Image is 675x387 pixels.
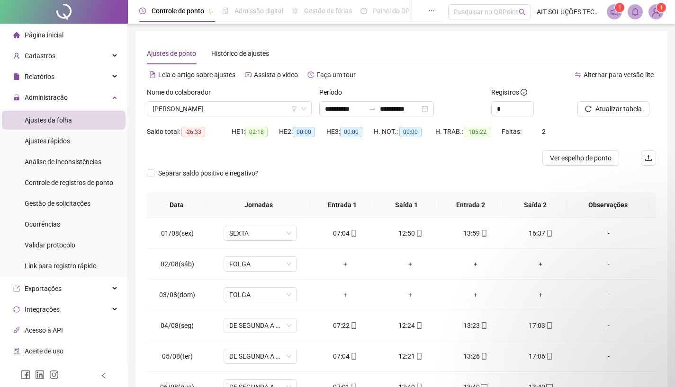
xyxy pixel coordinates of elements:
div: HE 1: [232,126,279,137]
span: 05/08(ter) [162,352,193,360]
span: user-add [13,53,20,59]
div: 13:23 [450,320,501,331]
span: Aceite de uso [25,347,63,355]
th: Entrada 1 [310,192,375,218]
span: Registros [491,87,527,97]
span: mobile [545,322,553,329]
span: Integrações [25,306,60,313]
span: Observações [575,200,641,210]
span: Exportações [25,285,62,292]
span: Controle de registros de ponto [25,179,113,186]
span: 00:00 [340,127,362,137]
span: clock-circle [139,8,146,14]
div: H. TRAB.: [435,126,502,137]
span: Link para registro rápido [25,262,97,270]
span: file-done [222,8,229,14]
div: + [385,259,435,269]
span: mobile [545,230,553,237]
div: 17:03 [516,320,566,331]
span: reload [585,106,592,112]
span: Relatórios [25,73,54,80]
span: mobile [415,230,423,237]
span: Assista o vídeo [254,71,298,79]
span: linkedin [35,370,45,379]
span: sun [292,8,298,14]
div: 12:50 [385,228,435,238]
span: FOLGA [229,288,291,302]
div: + [450,290,501,300]
th: Data [147,192,207,218]
span: sync [13,306,20,313]
span: youtube [245,71,252,78]
span: info-circle [521,89,527,96]
div: + [450,259,501,269]
div: HE 3: [326,126,374,137]
span: down [301,106,306,112]
span: 105:22 [465,127,490,137]
span: Ajustes da folha [25,116,72,124]
span: Acesso à API [25,326,63,334]
span: -26:33 [181,127,205,137]
span: to [369,105,376,113]
span: Painel do DP [373,7,410,15]
div: HE 2: [279,126,326,137]
th: Jornadas [207,192,310,218]
span: mobile [480,353,487,360]
th: Observações [567,192,648,218]
label: Período [319,87,348,97]
div: 13:26 [450,351,501,361]
span: Gestão de férias [304,7,352,15]
span: swap [575,71,581,78]
span: FOLGA [229,257,291,271]
span: 1 [660,4,663,11]
span: mobile [545,353,553,360]
div: - [581,290,637,300]
span: api [13,327,20,334]
span: Administração [25,94,68,101]
span: 01/08(sex) [161,229,194,237]
th: Saída 1 [375,192,439,218]
span: mobile [350,322,357,329]
span: Controle de ponto [152,7,204,15]
span: dashboard [360,8,367,14]
span: bell [631,8,639,16]
span: Admissão digital [234,7,283,15]
span: Faltas: [502,128,523,135]
span: AIT SOLUÇÕES TECNOLÓGICAS LTDA [537,7,601,17]
span: Gestão de solicitações [25,200,90,207]
div: - [581,228,637,238]
span: Histórico de ajustes [211,50,269,57]
div: - [581,259,637,269]
span: audit [13,348,20,354]
span: Cadastros [25,52,55,60]
span: Alternar para versão lite [584,71,654,79]
span: mobile [480,230,487,237]
div: 12:21 [385,351,435,361]
span: file-text [149,71,156,78]
span: ellipsis [428,8,435,14]
span: 00:00 [293,127,315,137]
span: 02:18 [245,127,268,137]
img: 14066 [649,5,663,19]
span: file [13,73,20,80]
span: Ajustes de ponto [147,50,196,57]
span: export [13,285,20,292]
label: Nome do colaborador [147,87,217,97]
span: 03/08(dom) [159,291,195,299]
span: lock [13,94,20,101]
div: H. NOT.: [374,126,435,137]
span: Atualizar tabela [595,104,642,114]
div: + [516,290,566,300]
div: - [581,351,637,361]
th: Entrada 2 [439,192,503,218]
span: 02/08(sáb) [161,260,194,268]
span: 00:00 [399,127,422,137]
div: Saldo total: [147,126,232,137]
span: Ver espelho de ponto [550,153,612,163]
span: 1 [618,4,621,11]
span: facebook [21,370,30,379]
div: 17:06 [516,351,566,361]
span: Validar protocolo [25,241,75,249]
span: Faça um tour [316,71,356,79]
iframe: Intercom live chat [643,355,666,378]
